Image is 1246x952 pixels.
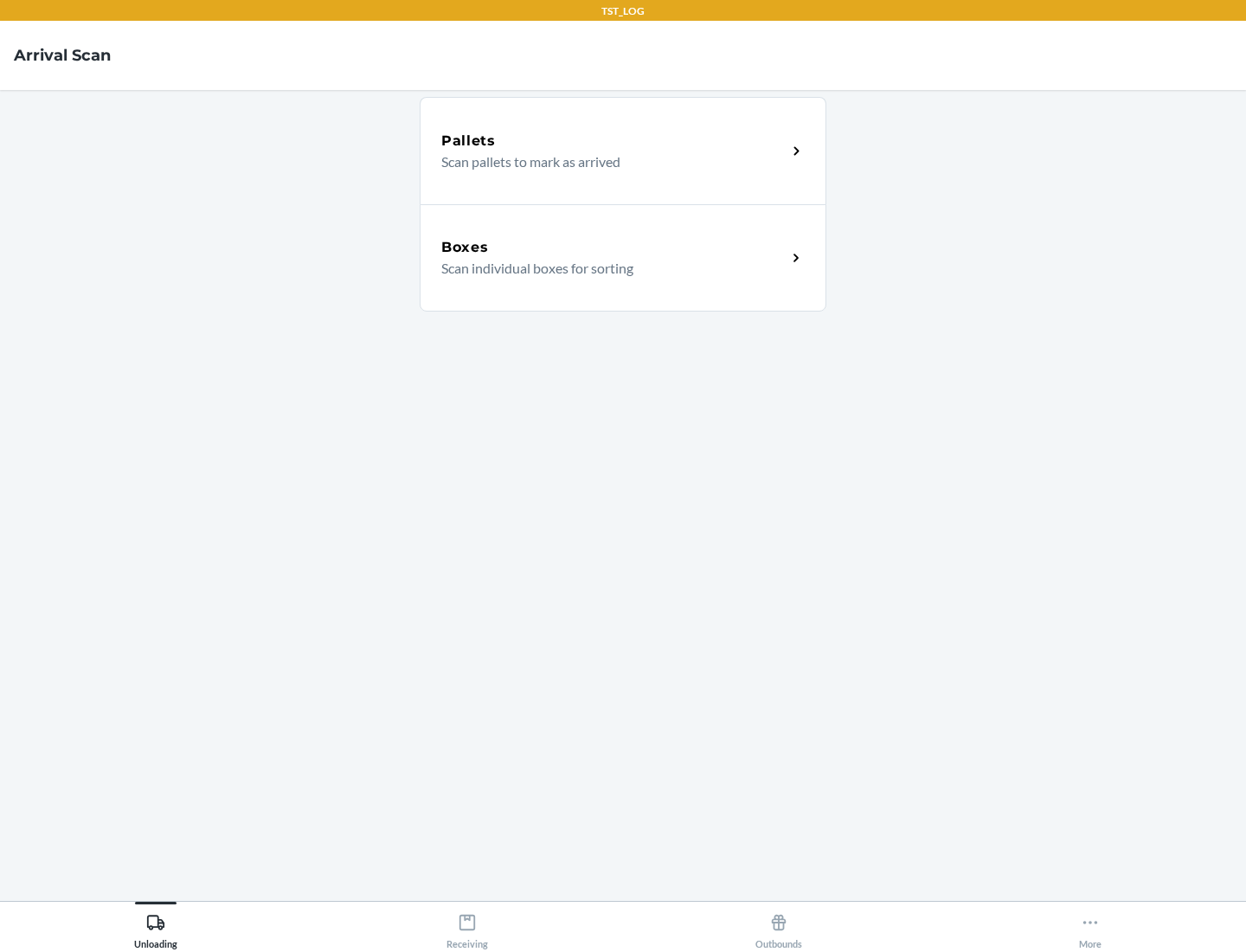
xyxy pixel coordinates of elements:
button: Outbounds [623,902,934,949]
div: Unloading [134,906,177,949]
p: TST_LOG [601,3,645,19]
h4: Arrival Scan [14,44,111,67]
div: More [1079,906,1101,949]
p: Scan pallets to mark as arrived [441,151,773,172]
a: PalletsScan pallets to mark as arrived [420,97,826,204]
button: Receiving [311,902,623,949]
h5: Boxes [441,237,489,258]
button: More [934,902,1246,949]
p: Scan individual boxes for sorting [441,258,773,279]
h5: Pallets [441,131,496,151]
div: Outbounds [755,906,802,949]
div: Receiving [446,906,488,949]
a: BoxesScan individual boxes for sorting [420,204,826,312]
